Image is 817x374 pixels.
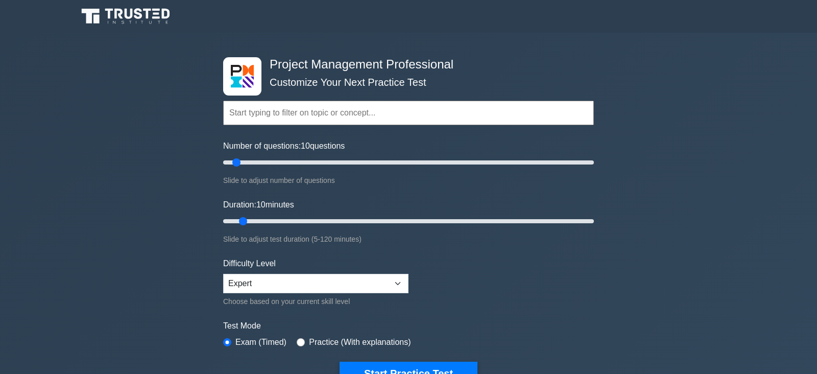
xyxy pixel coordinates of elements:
label: Practice (With explanations) [309,336,411,348]
h4: Project Management Professional [266,57,544,72]
label: Duration: minutes [223,199,294,211]
label: Exam (Timed) [235,336,286,348]
span: 10 [256,200,266,209]
label: Difficulty Level [223,258,276,270]
label: Number of questions: questions [223,140,345,152]
label: Test Mode [223,320,594,332]
span: 10 [301,142,310,150]
div: Slide to adjust number of questions [223,174,594,186]
div: Slide to adjust test duration (5-120 minutes) [223,233,594,245]
input: Start typing to filter on topic or concept... [223,101,594,125]
div: Choose based on your current skill level [223,295,408,308]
